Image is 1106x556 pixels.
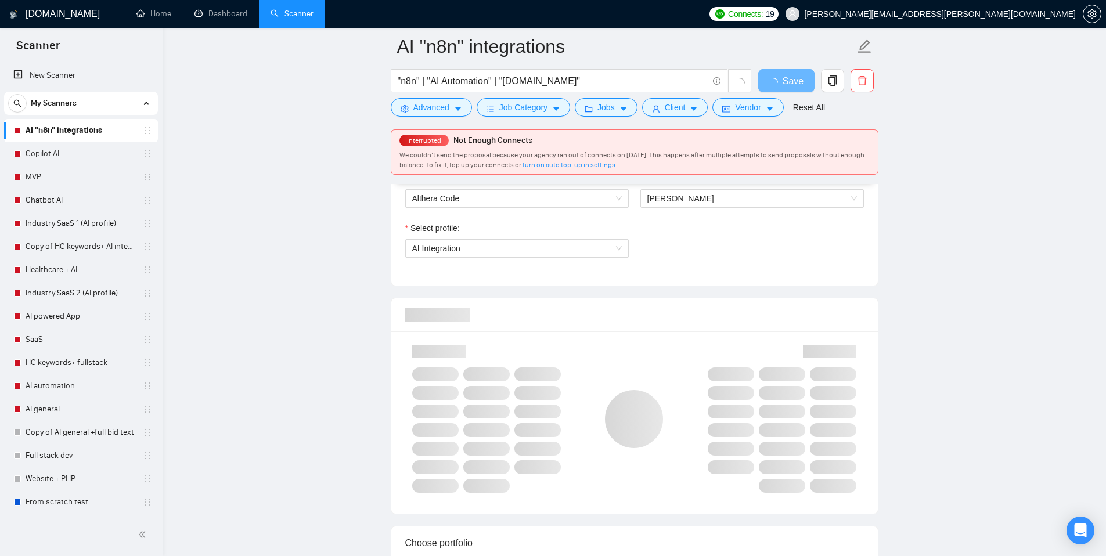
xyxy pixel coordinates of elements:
[26,467,136,490] a: Website + PHP
[454,104,462,113] span: caret-down
[766,104,774,113] span: caret-down
[665,101,686,114] span: Client
[487,104,495,113] span: bars
[26,165,136,189] a: MVP
[413,101,449,114] span: Advanced
[793,101,825,114] a: Reset All
[851,69,874,92] button: delete
[769,78,783,87] span: loading
[143,172,152,182] span: holder
[690,104,698,113] span: caret-down
[453,135,532,145] span: Not Enough Connects
[26,444,136,467] a: Full stack dev
[26,119,136,142] a: AI "n8n" integrations
[398,74,708,88] input: Search Freelance Jobs...
[477,98,570,117] button: barsJob Categorycaret-down
[143,474,152,483] span: holder
[26,235,136,258] a: Copy of HC keywords+ AI integration
[722,104,730,113] span: idcard
[1083,9,1101,19] a: setting
[642,98,708,117] button: userClientcaret-down
[26,421,136,444] a: Copy of AI general +full bid text
[1067,517,1094,544] div: Open Intercom Messenger
[735,101,761,114] span: Vendor
[143,451,152,460] span: holder
[143,428,152,437] span: holder
[26,189,136,212] a: Chatbot AI
[26,142,136,165] a: Copilot AI
[26,490,136,514] a: From scratch test
[143,149,152,158] span: holder
[4,64,158,87] li: New Scanner
[26,305,136,328] a: AI powered App
[143,312,152,321] span: holder
[822,75,844,86] span: copy
[758,69,815,92] button: Save
[143,405,152,414] span: holder
[585,104,593,113] span: folder
[143,242,152,251] span: holder
[404,136,445,145] span: Interrupted
[143,265,152,275] span: holder
[597,101,615,114] span: Jobs
[10,5,18,24] img: logo
[13,64,149,87] a: New Scanner
[8,94,27,113] button: search
[143,381,152,391] span: holder
[1083,5,1101,23] button: setting
[143,196,152,205] span: holder
[26,351,136,374] a: HC keywords+ fullstack
[26,374,136,398] a: AI automation
[143,335,152,344] span: holder
[26,212,136,235] a: Industry SaaS 1 (AI profile)
[7,37,69,62] span: Scanner
[851,75,873,86] span: delete
[821,69,844,92] button: copy
[26,398,136,421] a: AI general
[4,92,158,537] li: My Scanners
[9,99,26,107] span: search
[857,39,872,54] span: edit
[619,104,628,113] span: caret-down
[1083,9,1101,19] span: setting
[26,258,136,281] a: Healthcare + AI
[412,190,622,207] span: Althera Code
[728,8,763,20] span: Connects:
[194,9,247,19] a: dashboardDashboard
[523,161,617,169] a: turn on auto top-up in settings.
[788,10,797,18] span: user
[143,288,152,298] span: holder
[397,32,855,61] input: Scanner name...
[136,9,171,19] a: homeHome
[143,358,152,367] span: holder
[499,101,547,114] span: Job Category
[143,126,152,135] span: holder
[412,244,460,253] span: AI Integration
[26,328,136,351] a: SaaS
[391,98,472,117] button: settingAdvancedcaret-down
[401,104,409,113] span: setting
[713,77,720,85] span: info-circle
[410,222,460,234] span: Select profile:
[143,219,152,228] span: holder
[712,98,783,117] button: idcardVendorcaret-down
[552,104,560,113] span: caret-down
[143,497,152,507] span: holder
[647,194,714,203] span: [PERSON_NAME]
[271,9,314,19] a: searchScanner
[715,9,725,19] img: upwork-logo.png
[575,98,637,117] button: folderJobscaret-down
[138,529,150,540] span: double-left
[652,104,660,113] span: user
[31,92,77,115] span: My Scanners
[734,78,745,88] span: loading
[26,281,136,305] a: Industry SaaS 2 (AI profile)
[765,8,774,20] span: 19
[399,151,864,169] span: We couldn’t send the proposal because your agency ran out of connects on [DATE]. This happens aft...
[783,74,804,88] span: Save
